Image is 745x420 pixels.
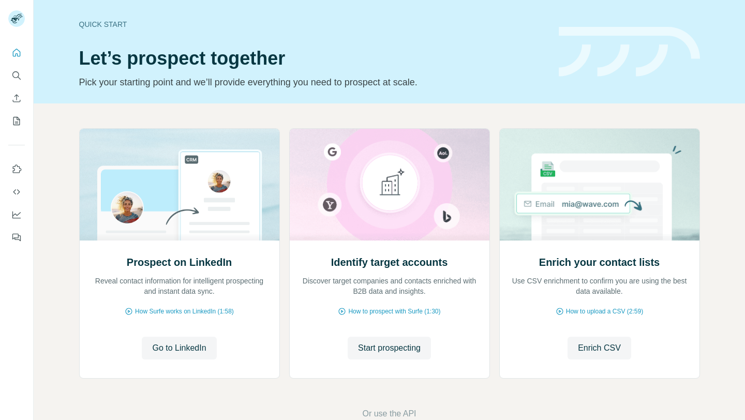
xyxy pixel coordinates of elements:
span: Start prospecting [358,342,421,354]
img: Enrich your contact lists [499,129,700,241]
p: Discover target companies and contacts enriched with B2B data and insights. [300,276,479,296]
button: Enrich CSV [8,89,25,108]
span: How Surfe works on LinkedIn (1:58) [135,307,234,316]
div: Quick start [79,19,546,29]
img: banner [559,27,700,77]
h2: Identify target accounts [331,255,448,269]
h2: Prospect on LinkedIn [127,255,232,269]
p: Use CSV enrichment to confirm you are using the best data available. [510,276,689,296]
span: How to prospect with Surfe (1:30) [348,307,440,316]
span: Go to LinkedIn [152,342,206,354]
span: Enrich CSV [578,342,621,354]
button: Go to LinkedIn [142,337,216,359]
h1: Let’s prospect together [79,48,546,69]
button: Feedback [8,228,25,247]
button: Search [8,66,25,85]
button: Quick start [8,43,25,62]
button: Use Surfe on LinkedIn [8,160,25,178]
h2: Enrich your contact lists [539,255,660,269]
img: Identify target accounts [289,129,490,241]
button: Or use the API [362,408,416,420]
button: Use Surfe API [8,183,25,201]
img: Prospect on LinkedIn [79,129,280,241]
button: My lists [8,112,25,130]
button: Enrich CSV [568,337,631,359]
p: Reveal contact information for intelligent prospecting and instant data sync. [90,276,269,296]
button: Dashboard [8,205,25,224]
button: Start prospecting [348,337,431,359]
span: How to upload a CSV (2:59) [566,307,643,316]
p: Pick your starting point and we’ll provide everything you need to prospect at scale. [79,75,546,89]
